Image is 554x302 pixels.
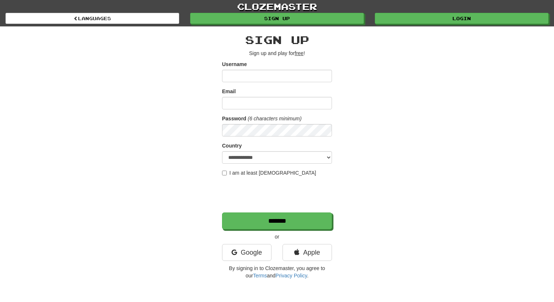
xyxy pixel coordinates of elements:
label: Username [222,61,247,68]
em: (6 characters minimum) [248,116,302,121]
h2: Sign up [222,34,332,46]
a: Google [222,244,272,261]
label: Country [222,142,242,149]
iframe: reCAPTCHA [222,180,333,209]
p: or [222,233,332,240]
label: Email [222,88,236,95]
a: Login [375,13,549,24]
a: Languages [5,13,179,24]
u: free [295,50,303,56]
a: Apple [282,244,332,261]
p: Sign up and play for ! [222,50,332,57]
a: Sign up [190,13,364,24]
a: Privacy Policy [276,273,307,279]
a: Terms [253,273,267,279]
input: I am at least [DEMOGRAPHIC_DATA] [222,171,227,175]
label: Password [222,115,246,122]
label: I am at least [DEMOGRAPHIC_DATA] [222,169,316,177]
p: By signing in to Clozemaster, you agree to our and . [222,265,332,279]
